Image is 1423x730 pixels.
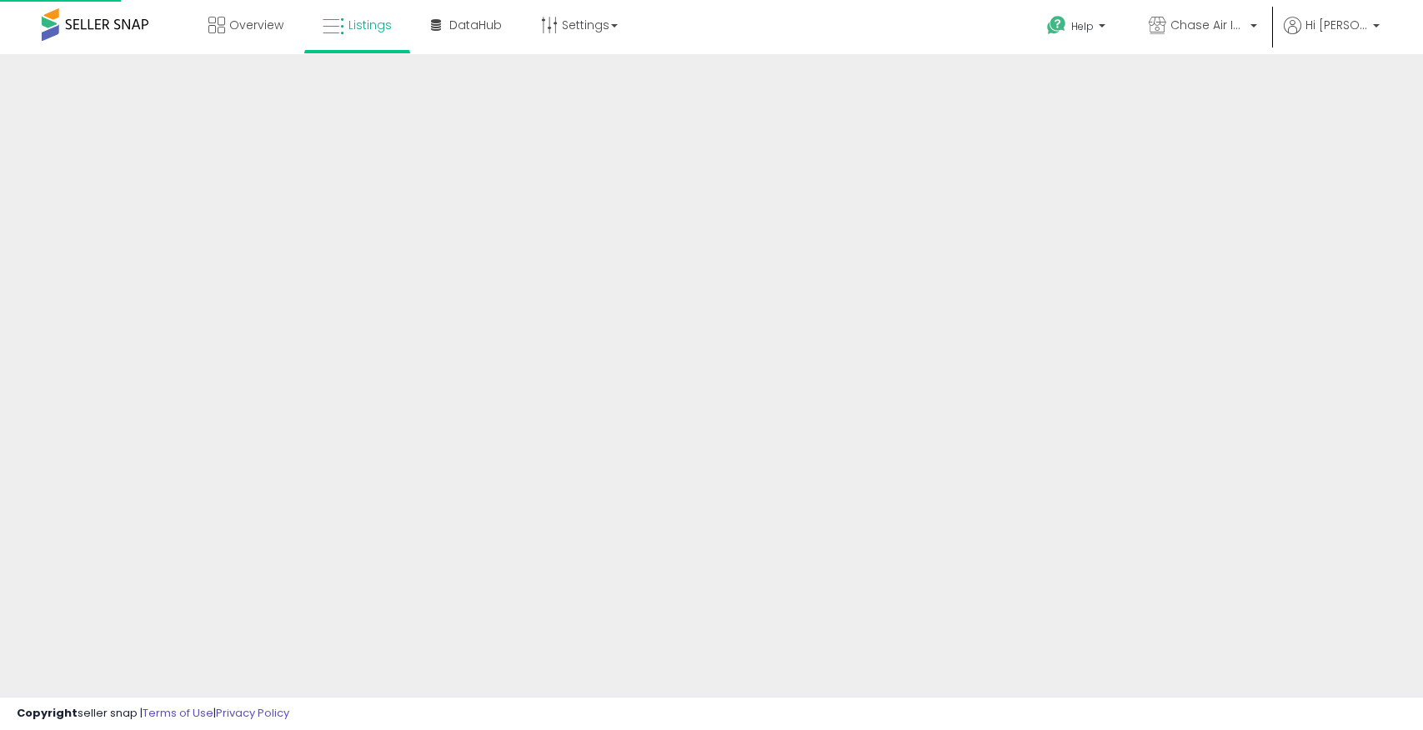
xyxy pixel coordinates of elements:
[143,705,213,721] a: Terms of Use
[1170,17,1245,33] span: Chase Air Industries
[1305,17,1368,33] span: Hi [PERSON_NAME]
[1284,17,1380,54] a: Hi [PERSON_NAME]
[216,705,289,721] a: Privacy Policy
[348,17,392,33] span: Listings
[1046,15,1067,36] i: Get Help
[229,17,283,33] span: Overview
[449,17,502,33] span: DataHub
[1034,2,1122,54] a: Help
[1071,19,1094,33] span: Help
[17,705,78,721] strong: Copyright
[17,706,289,722] div: seller snap | |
